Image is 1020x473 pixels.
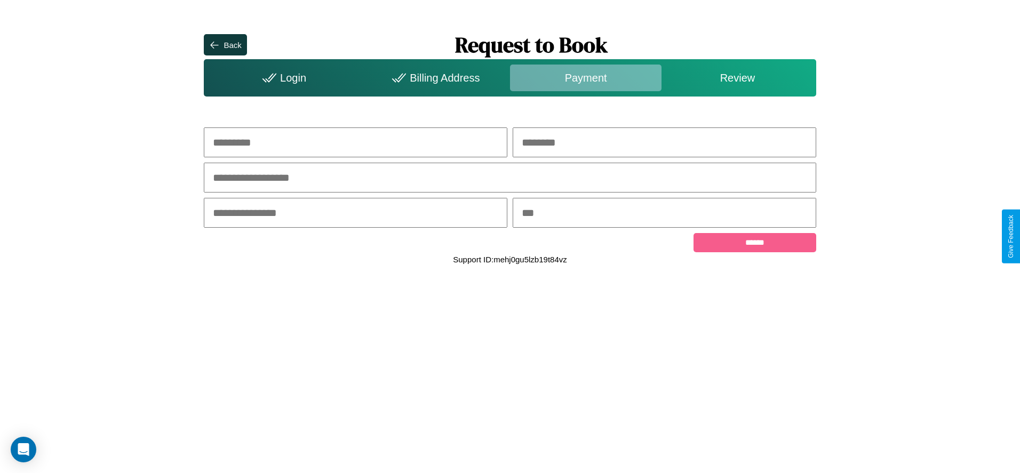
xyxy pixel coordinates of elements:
div: Review [662,65,813,91]
div: Payment [510,65,662,91]
div: Back [224,41,241,50]
h1: Request to Book [247,30,816,59]
p: Support ID: mehj0gu5lzb19t84vz [453,252,567,267]
div: Login [206,65,358,91]
button: Back [204,34,246,55]
div: Give Feedback [1007,215,1015,258]
div: Billing Address [358,65,510,91]
div: Open Intercom Messenger [11,437,36,462]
